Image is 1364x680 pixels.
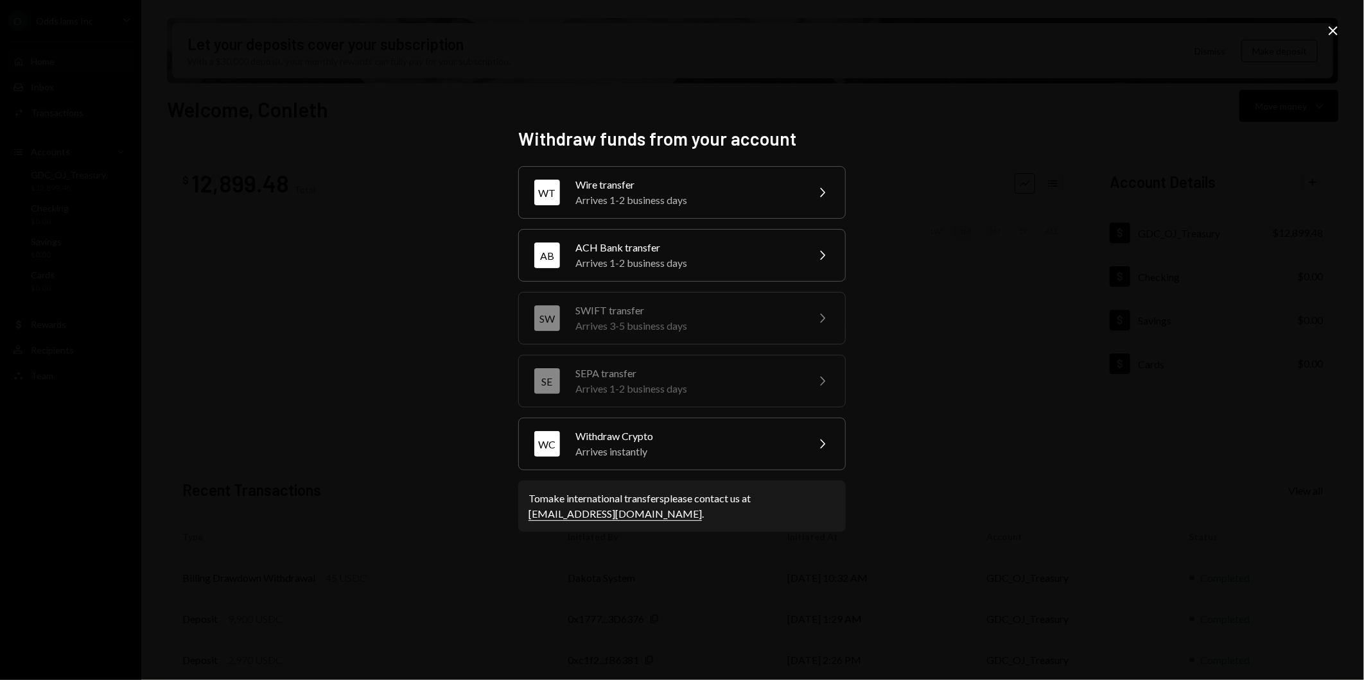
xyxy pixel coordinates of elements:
div: AB [534,242,560,268]
button: SESEPA transferArrives 1-2 business days [518,355,846,407]
div: SWIFT transfer [575,303,799,318]
div: WC [534,431,560,457]
div: Arrives 1-2 business days [575,192,799,208]
h2: Withdraw funds from your account [518,126,846,151]
a: [EMAIL_ADDRESS][DOMAIN_NAME] [529,507,702,521]
div: SW [534,305,560,331]
div: Arrives instantly [575,444,799,459]
button: ABACH Bank transferArrives 1-2 business days [518,229,846,282]
button: SWSWIFT transferArrives 3-5 business days [518,292,846,344]
div: SEPA transfer [575,366,799,381]
button: WTWire transferArrives 1-2 business days [518,166,846,219]
div: Withdraw Crypto [575,429,799,444]
div: Arrives 1-2 business days [575,255,799,271]
div: WT [534,180,560,205]
div: SE [534,368,560,394]
button: WCWithdraw CryptoArrives instantly [518,418,846,470]
div: To make international transfers please contact us at . [529,491,835,522]
div: Arrives 3-5 business days [575,318,799,334]
div: ACH Bank transfer [575,240,799,255]
div: Wire transfer [575,177,799,192]
div: Arrives 1-2 business days [575,381,799,396]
